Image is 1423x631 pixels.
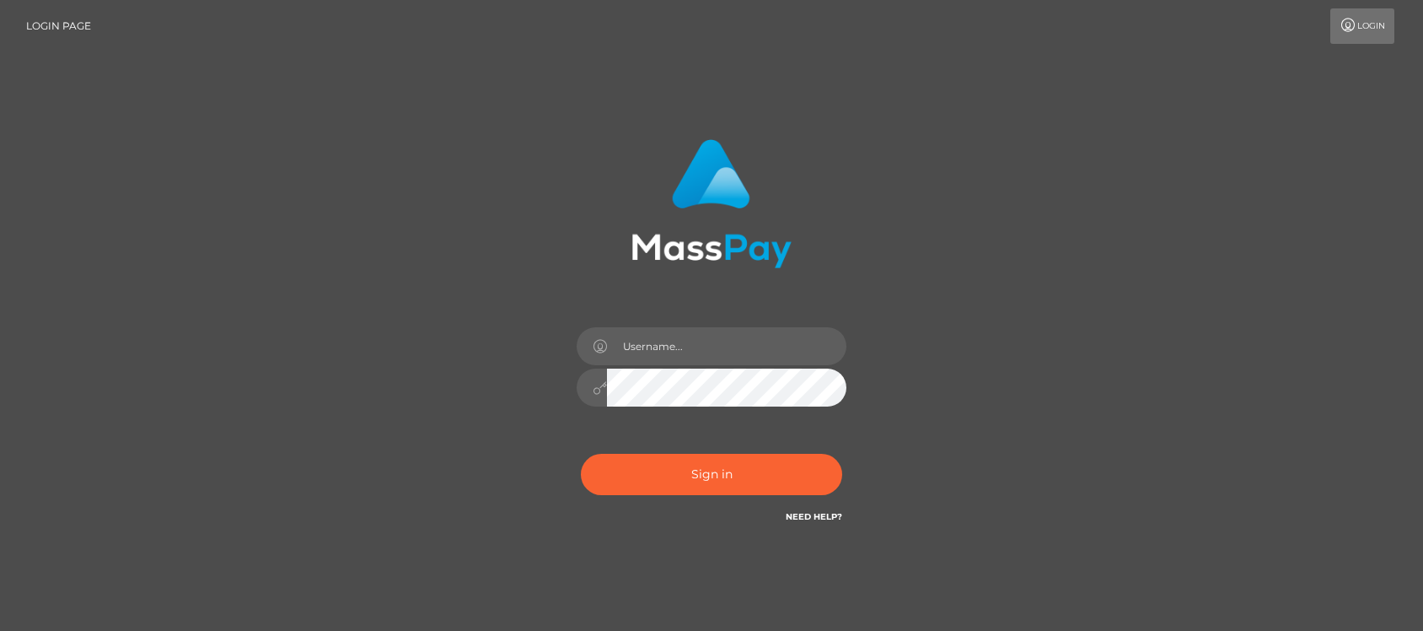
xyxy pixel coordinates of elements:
[26,8,91,44] a: Login Page
[631,139,792,268] img: MassPay Login
[1330,8,1394,44] a: Login
[607,327,846,365] input: Username...
[786,511,842,522] a: Need Help?
[581,454,842,495] button: Sign in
